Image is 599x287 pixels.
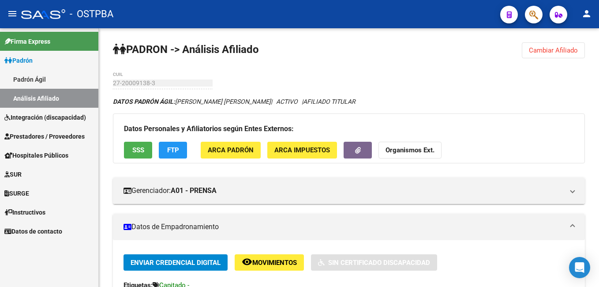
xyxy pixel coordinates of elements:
span: SURGE [4,189,29,198]
mat-icon: menu [7,8,18,19]
button: FTP [159,142,187,158]
strong: PADRON -> Análisis Afiliado [113,43,259,56]
button: SSS [124,142,152,158]
mat-expansion-panel-header: Gerenciador:A01 - PRENSA [113,177,585,204]
span: SUR [4,170,22,179]
span: Enviar Credencial Digital [131,259,221,267]
span: FTP [167,147,179,155]
button: ARCA Padrón [201,142,261,158]
span: Sin Certificado Discapacidad [328,259,430,267]
button: Sin Certificado Discapacidad [311,254,437,271]
span: [PERSON_NAME] [PERSON_NAME] [113,98,271,105]
mat-icon: person [581,8,592,19]
span: Movimientos [252,259,297,267]
mat-panel-title: Gerenciador: [124,186,564,196]
button: Movimientos [235,254,304,271]
span: SSS [132,147,144,155]
button: Enviar Credencial Digital [124,254,228,271]
mat-icon: remove_red_eye [242,257,252,267]
button: Organismos Ext. [378,142,442,158]
span: Cambiar Afiliado [529,46,578,54]
mat-expansion-panel-header: Datos de Empadronamiento [113,214,585,240]
div: Open Intercom Messenger [569,257,590,278]
span: ARCA Padrón [208,147,254,155]
span: Firma Express [4,37,50,46]
span: Prestadores / Proveedores [4,132,85,141]
button: Cambiar Afiliado [522,42,585,58]
strong: A01 - PRENSA [171,186,217,196]
h3: Datos Personales y Afiliatorios según Entes Externos: [124,123,574,135]
i: | ACTIVO | [113,98,356,105]
span: Integración (discapacidad) [4,113,86,122]
span: Padrón [4,56,33,65]
strong: DATOS PADRÓN ÁGIL: [113,98,175,105]
span: Hospitales Públicos [4,151,68,160]
span: - OSTPBA [70,4,113,24]
span: AFILIADO TITULAR [303,98,356,105]
span: Datos de contacto [4,227,62,236]
strong: Organismos Ext. [386,147,434,155]
span: ARCA Impuestos [274,147,330,155]
button: ARCA Impuestos [267,142,337,158]
span: Instructivos [4,208,45,217]
mat-panel-title: Datos de Empadronamiento [124,222,564,232]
